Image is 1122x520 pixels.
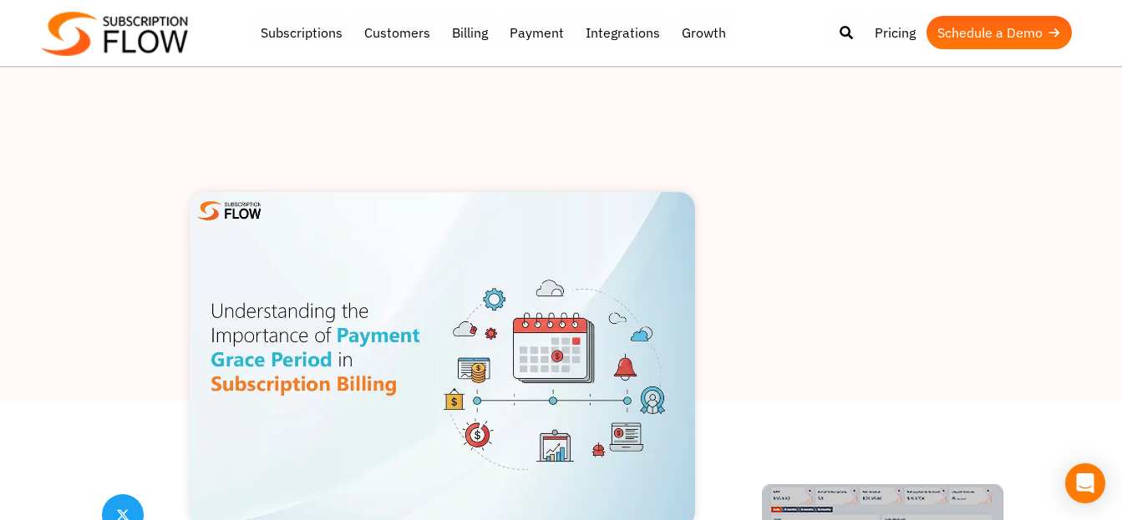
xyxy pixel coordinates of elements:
[575,16,671,49] a: Integrations
[927,16,1072,49] a: Schedule a Demo
[499,16,575,49] a: Payment
[864,16,927,49] a: Pricing
[42,12,188,56] img: Subscriptionflow
[441,16,499,49] a: Billing
[1065,463,1105,503] div: Open Intercom Messenger
[353,16,441,49] a: Customers
[250,16,353,49] a: Subscriptions
[671,16,737,49] a: Growth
